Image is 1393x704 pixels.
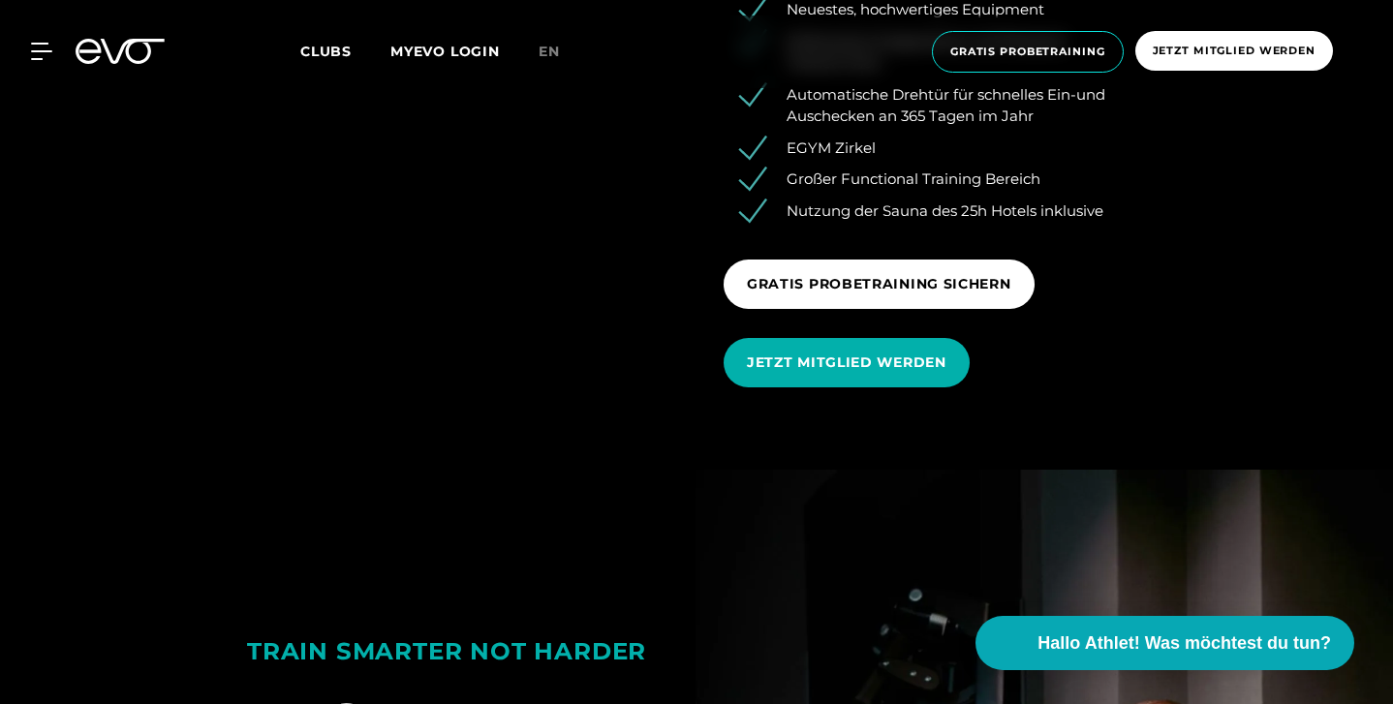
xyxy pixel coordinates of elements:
[753,200,1134,223] li: Nutzung der Sauna des 25h Hotels inklusive
[247,628,913,674] div: TRAIN SMARTER NOT HARDER
[753,84,1134,128] li: Automatische Drehtür für schnelles Ein-und Auschecken an 365 Tagen im Jahr
[747,352,946,373] span: JETZT MITGLIED WERDEN
[1153,43,1316,59] span: Jetzt Mitglied werden
[975,616,1354,670] button: Hallo Athlet! Was möchtest du tun?
[950,44,1105,60] span: Gratis Probetraining
[539,43,560,60] span: en
[300,43,352,60] span: Clubs
[724,245,1042,323] a: GRATIS PROBETRAINING SICHERN
[390,43,500,60] a: MYEVO LOGIN
[1130,31,1339,73] a: Jetzt Mitglied werden
[1037,630,1331,657] span: Hallo Athlet! Was möchtest du tun?
[300,42,390,60] a: Clubs
[724,323,977,402] a: JETZT MITGLIED WERDEN
[926,31,1130,73] a: Gratis Probetraining
[753,138,1134,160] li: EGYM Zirkel
[539,41,583,63] a: en
[753,168,1134,191] li: Großer Functional Training Bereich
[747,274,1011,294] span: GRATIS PROBETRAINING SICHERN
